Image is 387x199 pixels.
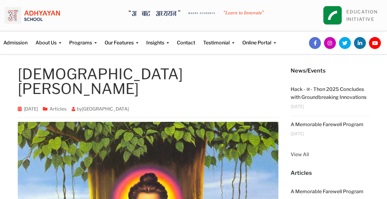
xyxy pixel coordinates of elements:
[291,86,367,100] a: Hack - अ - Thon 2025 Concludes with Groundbreaking Innovations
[50,106,67,112] a: Articles
[105,31,138,47] a: Our Features
[291,189,363,194] a: A Memorable Farewell Program
[291,67,370,75] h5: News/Events
[291,151,370,159] a: View All
[129,10,264,17] img: A Bata Adhyayan where students learn to Innovate
[35,31,61,47] a: About Us
[69,106,131,112] span: by
[146,31,169,47] a: Insights
[82,106,129,112] a: [GEOGRAPHIC_DATA]
[291,122,363,127] a: A Memorable Farewell Program
[177,31,195,47] a: Contact
[291,169,370,177] h5: Articles
[323,6,342,24] img: square_leapfrog
[5,5,60,26] img: logo
[203,31,234,47] a: Testimonial
[18,67,279,96] h1: [DEMOGRAPHIC_DATA][PERSON_NAME]
[24,106,38,112] a: [DATE]
[242,31,276,47] a: Online Portal
[346,9,378,22] a: EDUCATIONINITIATIVE
[3,31,28,47] a: Admission
[291,104,304,109] span: [DATE]
[69,31,97,47] a: Programs
[291,131,304,136] span: [DATE]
